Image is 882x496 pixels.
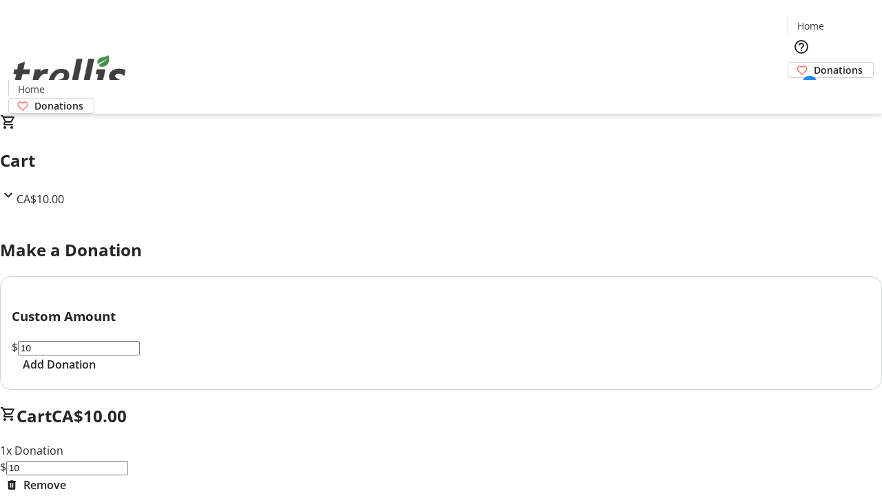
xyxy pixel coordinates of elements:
span: CA$10.00 [17,192,64,207]
span: Donations [34,99,83,113]
span: CA$10.00 [52,404,127,427]
button: Help [788,33,815,61]
span: Remove [23,477,66,493]
a: Donations [788,62,874,78]
img: Orient E2E Organization YOan2mhPVT's Logo [8,40,131,109]
a: Donations [8,98,94,114]
input: Donation Amount [18,341,140,355]
input: Donation Amount [6,461,128,475]
button: Add Donation [12,356,107,373]
a: Home [788,19,832,33]
span: Home [18,82,45,96]
button: Cart [788,78,815,105]
span: $ [12,340,18,355]
h3: Custom Amount [12,307,870,326]
span: Add Donation [23,356,96,373]
span: Donations [814,63,863,77]
a: Home [9,82,53,96]
span: Home [797,19,824,33]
